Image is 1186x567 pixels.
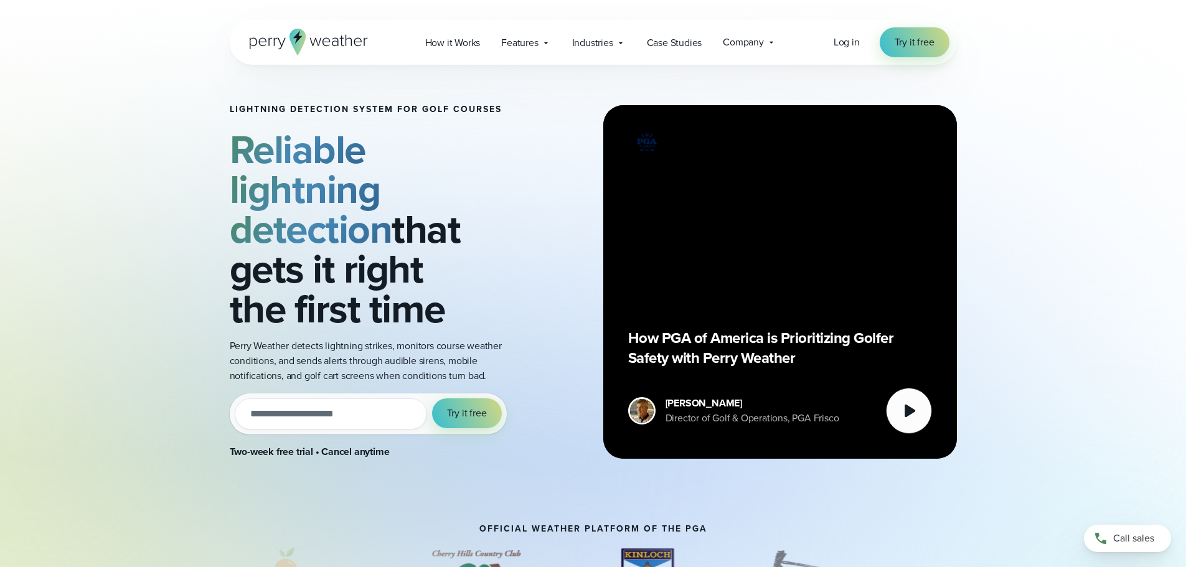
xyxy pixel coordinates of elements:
[628,130,666,154] img: PGA.svg
[479,524,707,534] h3: Official Weather Platform of the PGA
[834,35,860,50] a: Log in
[425,35,481,50] span: How it Works
[636,30,713,55] a: Case Studies
[834,35,860,49] span: Log in
[628,328,932,368] p: How PGA of America is Prioritizing Golfer Safety with Perry Weather
[1113,531,1154,546] span: Call sales
[880,27,949,57] a: Try it free
[1084,525,1171,552] a: Call sales
[647,35,702,50] span: Case Studies
[723,35,764,50] span: Company
[666,396,839,411] div: [PERSON_NAME]
[895,35,934,50] span: Try it free
[501,35,538,50] span: Features
[230,129,521,329] h2: that gets it right the first time
[666,411,839,426] div: Director of Golf & Operations, PGA Frisco
[630,399,654,423] img: Paul Earnest, Director of Golf & Operations, PGA Frisco Headshot
[230,339,521,383] p: Perry Weather detects lightning strikes, monitors course weather conditions, and sends alerts thr...
[447,406,487,421] span: Try it free
[230,120,392,258] strong: Reliable lightning detection
[415,30,491,55] a: How it Works
[230,444,390,459] strong: Two-week free trial • Cancel anytime
[572,35,613,50] span: Industries
[230,105,521,115] h1: Lightning detection system for golf courses
[432,398,502,428] button: Try it free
